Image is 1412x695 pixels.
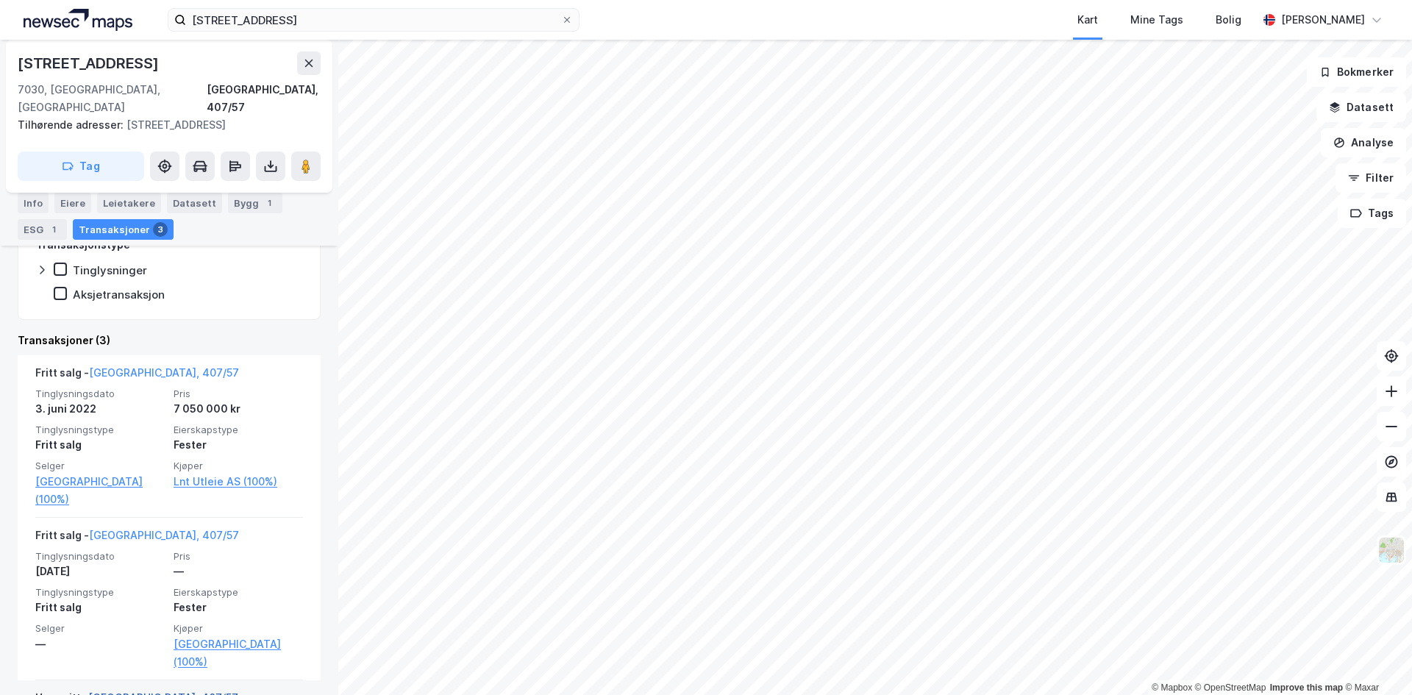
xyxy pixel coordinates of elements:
[228,193,282,213] div: Bygg
[1216,11,1241,29] div: Bolig
[1130,11,1183,29] div: Mine Tags
[174,400,303,418] div: 7 050 000 kr
[1377,536,1405,564] img: Z
[1152,682,1192,693] a: Mapbox
[24,9,132,31] img: logo.a4113a55bc3d86da70a041830d287a7e.svg
[207,81,321,116] div: [GEOGRAPHIC_DATA], 407/57
[167,193,222,213] div: Datasett
[174,424,303,436] span: Eierskapstype
[174,460,303,472] span: Kjøper
[1195,682,1266,693] a: OpenStreetMap
[18,116,309,134] div: [STREET_ADDRESS]
[174,563,303,580] div: —
[73,263,147,277] div: Tinglysninger
[18,193,49,213] div: Info
[35,473,165,508] a: [GEOGRAPHIC_DATA] (100%)
[1321,128,1406,157] button: Analyse
[174,586,303,599] span: Eierskapstype
[35,364,239,388] div: Fritt salg -
[35,388,165,400] span: Tinglysningsdato
[35,436,165,454] div: Fritt salg
[35,622,165,635] span: Selger
[18,118,126,131] span: Tilhørende adresser:
[18,152,144,181] button: Tag
[174,436,303,454] div: Fester
[1338,624,1412,695] iframe: Chat Widget
[18,332,321,349] div: Transaksjoner (3)
[35,599,165,616] div: Fritt salg
[97,193,161,213] div: Leietakere
[18,219,67,240] div: ESG
[186,9,561,31] input: Søk på adresse, matrikkel, gårdeiere, leietakere eller personer
[35,563,165,580] div: [DATE]
[1316,93,1406,122] button: Datasett
[1338,624,1412,695] div: Kontrollprogram for chat
[18,51,162,75] div: [STREET_ADDRESS]
[35,527,239,550] div: Fritt salg -
[1338,199,1406,228] button: Tags
[46,222,61,237] div: 1
[153,222,168,237] div: 3
[174,473,303,491] a: Lnt Utleie AS (100%)
[174,550,303,563] span: Pris
[35,400,165,418] div: 3. juni 2022
[35,424,165,436] span: Tinglysningstype
[73,288,165,302] div: Aksjetransaksjon
[54,193,91,213] div: Eiere
[174,622,303,635] span: Kjøper
[89,529,239,541] a: [GEOGRAPHIC_DATA], 407/57
[1336,163,1406,193] button: Filter
[35,635,165,653] div: —
[73,219,174,240] div: Transaksjoner
[18,81,207,116] div: 7030, [GEOGRAPHIC_DATA], [GEOGRAPHIC_DATA]
[174,599,303,616] div: Fester
[1281,11,1365,29] div: [PERSON_NAME]
[262,196,277,210] div: 1
[89,366,239,379] a: [GEOGRAPHIC_DATA], 407/57
[1270,682,1343,693] a: Improve this map
[35,586,165,599] span: Tinglysningstype
[1307,57,1406,87] button: Bokmerker
[1077,11,1098,29] div: Kart
[35,550,165,563] span: Tinglysningsdato
[174,635,303,671] a: [GEOGRAPHIC_DATA] (100%)
[174,388,303,400] span: Pris
[35,460,165,472] span: Selger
